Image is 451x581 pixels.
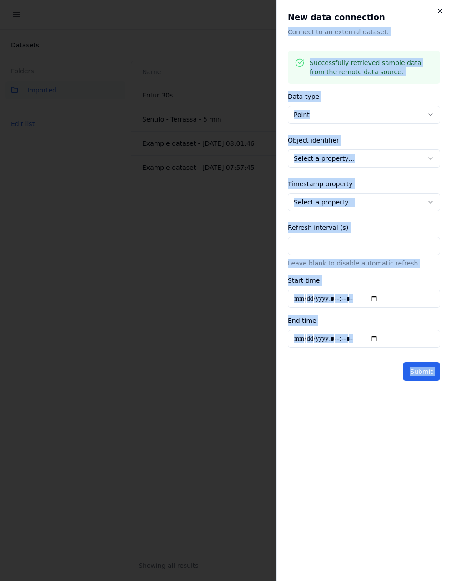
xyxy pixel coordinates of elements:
p: Connect to an external dataset. [288,27,440,36]
label: Refresh interval (s) [288,224,348,231]
label: End time [288,317,316,324]
p: Leave blank to disable automatic refresh [288,259,440,268]
label: Timestamp property [288,180,353,188]
h2: New data connection [288,11,440,24]
label: Data type [288,93,319,100]
p: Successfully retrieved sample data from the remote data source. [310,58,433,76]
button: Submit [403,362,440,381]
label: Object identifier [288,137,339,144]
label: Start time [288,277,320,284]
